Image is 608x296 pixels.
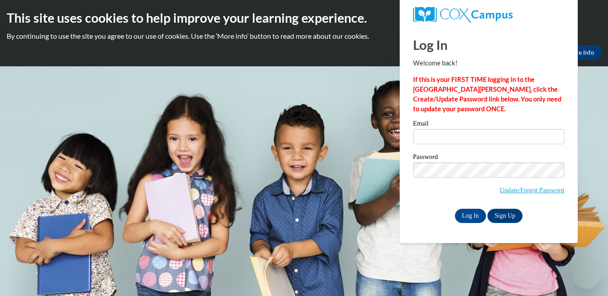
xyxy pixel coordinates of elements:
[455,209,486,223] input: Log In
[413,36,564,54] h1: Log In
[7,31,601,41] p: By continuing to use the site you agree to our use of cookies. Use the ‘More info’ button to read...
[413,154,564,162] label: Password
[559,45,601,60] a: More Info
[413,76,561,113] strong: If this is your FIRST TIME logging in to the [GEOGRAPHIC_DATA][PERSON_NAME], click the Create/Upd...
[7,9,601,27] h2: This site uses cookies to help improve your learning experience.
[572,260,601,289] iframe: Button to launch messaging window
[413,7,564,23] a: COX Campus
[487,209,522,223] a: Sign Up
[413,7,513,23] img: COX Campus
[500,187,564,194] a: Update/Forgot Password
[413,120,564,129] label: Email
[413,58,564,68] p: Welcome back!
